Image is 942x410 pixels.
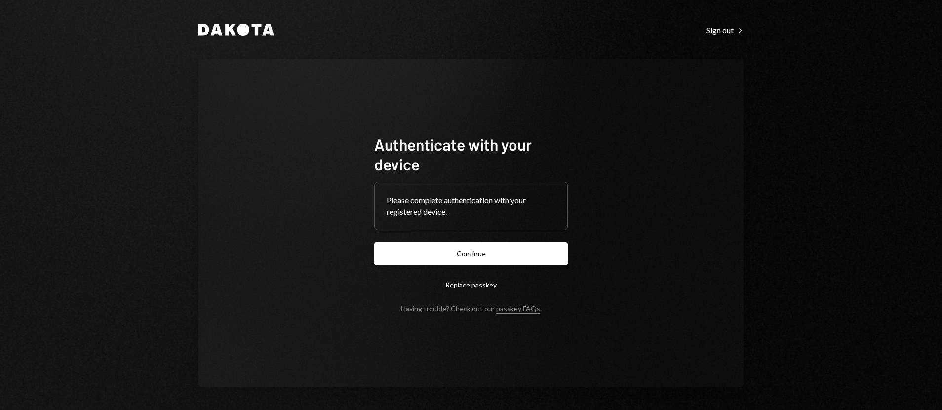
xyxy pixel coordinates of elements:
button: Continue [374,242,568,265]
div: Sign out [706,25,744,35]
a: Sign out [706,24,744,35]
div: Having trouble? Check out our . [401,304,542,313]
button: Replace passkey [374,273,568,296]
h1: Authenticate with your device [374,134,568,174]
div: Please complete authentication with your registered device. [387,194,555,218]
a: passkey FAQs [496,304,540,314]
